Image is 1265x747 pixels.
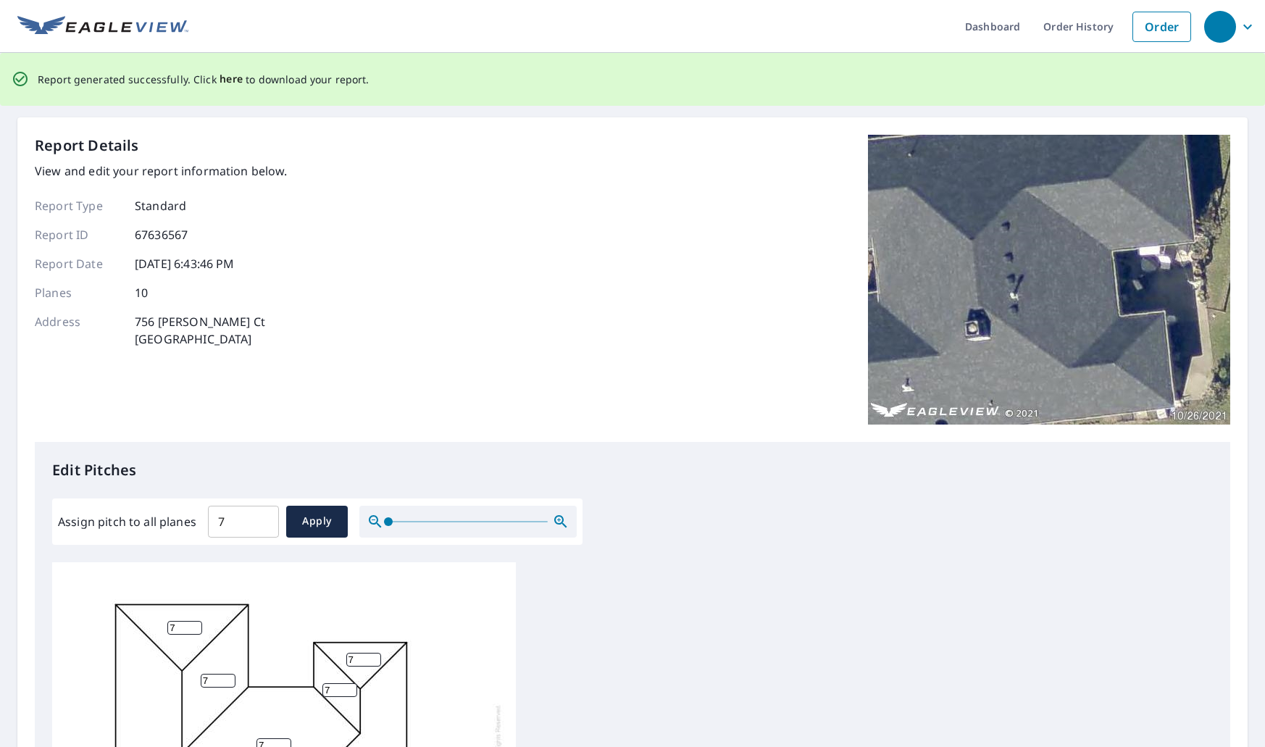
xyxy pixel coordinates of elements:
span: Apply [298,512,336,530]
p: Report Details [35,135,139,157]
p: Address [35,313,122,348]
button: here [220,70,243,88]
label: Assign pitch to all planes [58,513,196,530]
a: Order [1132,12,1191,42]
p: Edit Pitches [52,459,1213,481]
p: Planes [35,284,122,301]
img: EV Logo [17,16,188,38]
button: Apply [286,506,348,538]
p: Report Date [35,255,122,272]
p: View and edit your report information below. [35,162,288,180]
p: Report ID [35,226,122,243]
img: Top image [868,135,1230,425]
p: Report Type [35,197,122,214]
p: Standard [135,197,186,214]
p: 67636567 [135,226,188,243]
p: 756 [PERSON_NAME] Ct [GEOGRAPHIC_DATA] [135,313,265,348]
p: [DATE] 6:43:46 PM [135,255,235,272]
p: 10 [135,284,148,301]
p: Report generated successfully. Click to download your report. [38,70,370,88]
input: 00.0 [208,501,279,542]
